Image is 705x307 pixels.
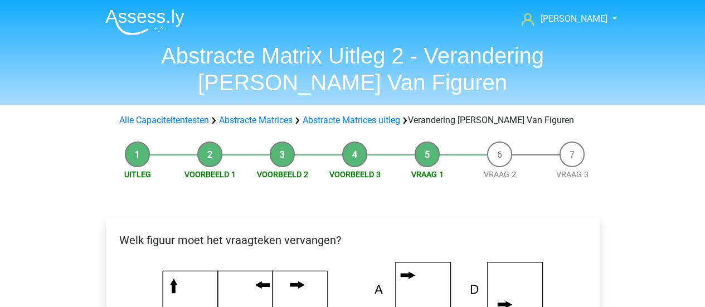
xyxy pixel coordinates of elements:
[96,42,609,96] h1: Abstracte Matrix Uitleg 2 - Verandering [PERSON_NAME] Van Figuren
[329,170,381,179] a: Voorbeeld 3
[124,170,151,179] a: Uitleg
[541,13,607,24] span: [PERSON_NAME]
[257,170,308,179] a: Voorbeeld 2
[219,115,293,125] a: Abstracte Matrices
[119,115,209,125] a: Alle Capaciteitentesten
[484,170,516,179] a: Vraag 2
[411,170,444,179] a: Vraag 1
[115,232,591,248] p: Welk figuur moet het vraagteken vervangen?
[184,170,236,179] a: Voorbeeld 1
[556,170,589,179] a: Vraag 3
[303,115,400,125] a: Abstracte Matrices uitleg
[105,9,184,35] img: Assessly
[115,114,591,127] div: Verandering [PERSON_NAME] Van Figuren
[517,12,609,26] a: [PERSON_NAME]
